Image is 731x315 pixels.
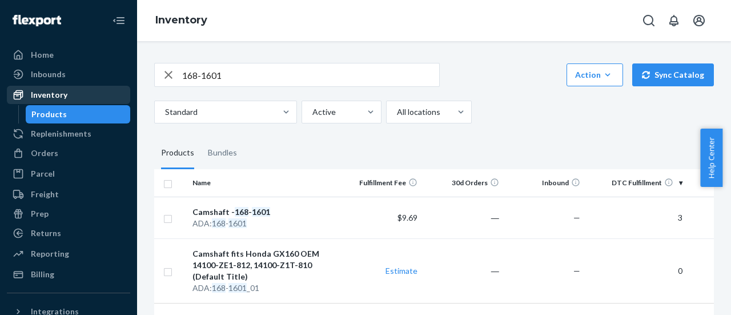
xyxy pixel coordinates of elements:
div: Returns [31,228,61,239]
button: Open Search Box [637,9,660,32]
div: Replenishments [31,128,91,139]
div: Orders [31,147,58,159]
button: Open notifications [662,9,685,32]
button: Open account menu [688,9,710,32]
em: 168 [235,207,248,217]
a: Inbounds [7,65,130,83]
input: Search inventory by name or sku [182,63,439,86]
a: Freight [7,185,130,204]
input: Active [311,106,312,118]
em: 168 [212,283,226,293]
div: Reporting [31,248,69,260]
div: Freight [31,189,59,200]
th: DTC Fulfillment [585,169,686,197]
em: 168 [212,218,226,228]
div: ADA: - [192,218,336,229]
em: 1601 [228,218,247,228]
button: Close Navigation [107,9,130,32]
th: Inbound [504,169,585,197]
a: Prep [7,205,130,223]
a: Estimate [385,266,417,276]
span: — [573,266,580,276]
a: Returns [7,224,130,242]
input: All locations [396,106,397,118]
div: Products [31,109,67,120]
td: 0 [585,238,686,303]
a: Reporting [7,245,130,263]
em: 1601 [252,207,270,217]
div: Inbounds [31,69,66,80]
td: ― [422,197,504,238]
div: Bundles [208,137,237,169]
a: Products [26,105,131,123]
div: Inventory [31,89,67,101]
img: Flexport logo [13,15,61,26]
span: — [573,213,580,222]
em: 1601 [228,283,247,293]
div: ADA: - _01 [192,282,336,294]
button: Action [567,63,623,86]
div: Parcel [31,168,55,180]
a: Parcel [7,165,130,183]
a: Replenishments [7,125,130,143]
a: Inventory [155,14,207,26]
div: Home [31,49,54,61]
button: Sync Catalog [632,63,714,86]
div: Camshaft - - [192,206,336,218]
div: Camshaft fits Honda GX160 OEM 14100-ZE1-812, 14100-Z1T-810 (Default Title) [192,248,336,282]
a: Inventory [7,86,130,104]
a: Orders [7,144,130,162]
th: 30d Orders [422,169,504,197]
input: Standard [164,106,165,118]
span: $9.69 [397,213,417,222]
ol: breadcrumbs [146,4,216,37]
div: Products [161,137,194,169]
a: Home [7,46,130,64]
td: ― [422,238,504,303]
th: Fulfillment Fee [341,169,423,197]
a: Billing [7,265,130,284]
th: Name [188,169,340,197]
td: 3 [585,197,686,238]
div: Billing [31,269,54,280]
button: Help Center [700,129,722,187]
div: Prep [31,208,49,220]
div: Action [575,69,614,81]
